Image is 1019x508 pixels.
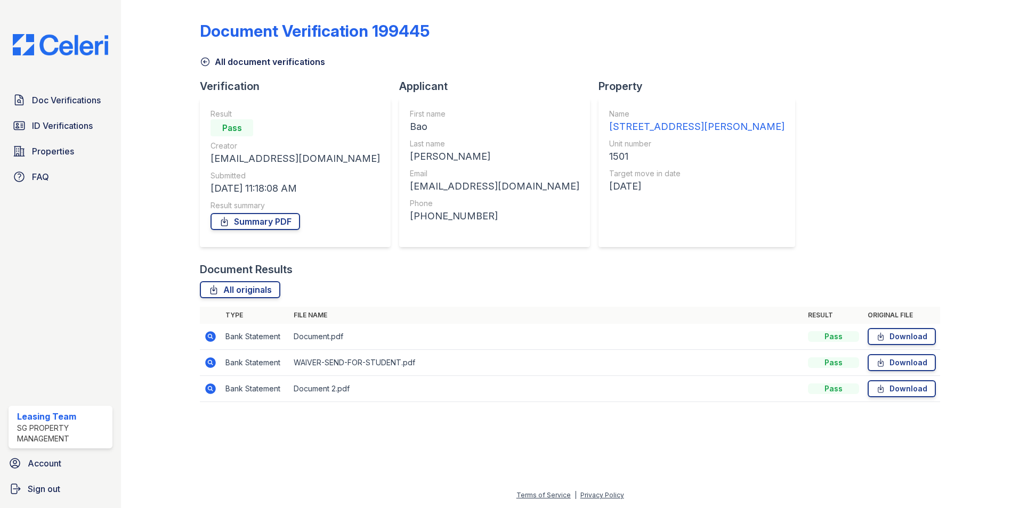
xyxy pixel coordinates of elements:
a: Name [STREET_ADDRESS][PERSON_NAME] [609,109,785,134]
td: Document.pdf [289,324,804,350]
div: Creator [211,141,380,151]
a: Account [4,453,117,474]
div: Applicant [399,79,599,94]
a: All document verifications [200,55,325,68]
div: [STREET_ADDRESS][PERSON_NAME] [609,119,785,134]
div: SG Property Management [17,423,108,444]
div: Result summary [211,200,380,211]
th: Result [804,307,863,324]
div: Document Verification 199445 [200,21,430,40]
iframe: chat widget [974,465,1008,497]
div: Email [410,168,579,179]
a: Summary PDF [211,213,300,230]
div: Phone [410,198,579,209]
div: Leasing Team [17,410,108,423]
div: Pass [211,119,253,136]
a: Download [868,354,936,371]
td: Document 2.pdf [289,376,804,402]
a: Properties [9,141,112,162]
div: Pass [808,357,859,368]
td: WAIVER-SEND-FOR-STUDENT.pdf [289,350,804,376]
span: FAQ [32,170,49,183]
div: Bao [410,119,579,134]
div: Unit number [609,138,785,149]
span: Properties [32,145,74,158]
div: Document Results [200,262,293,277]
span: Sign out [28,482,60,495]
a: Doc Verifications [9,89,112,111]
div: [EMAIL_ADDRESS][DOMAIN_NAME] [410,179,579,194]
div: | [575,491,577,499]
a: Download [868,380,936,397]
span: Account [28,457,61,470]
a: All originals [200,281,280,298]
a: Terms of Service [516,491,571,499]
div: Pass [808,383,859,394]
td: Bank Statement [221,376,289,402]
div: [DATE] [609,179,785,194]
div: [DATE] 11:18:08 AM [211,181,380,196]
a: Sign out [4,478,117,499]
th: Type [221,307,289,324]
a: Download [868,328,936,345]
div: 1501 [609,149,785,164]
td: Bank Statement [221,350,289,376]
div: Result [211,109,380,119]
div: Name [609,109,785,119]
div: Target move in date [609,168,785,179]
div: [PERSON_NAME] [410,149,579,164]
td: Bank Statement [221,324,289,350]
div: Last name [410,138,579,149]
a: ID Verifications [9,115,112,136]
th: Original file [863,307,940,324]
div: Property [599,79,804,94]
div: Pass [808,331,859,342]
span: Doc Verifications [32,94,101,106]
a: Privacy Policy [580,491,624,499]
img: CE_Logo_Blue-a8612792a0a2168367f1c8372b55b34899dd931a85d93a1a3d3e32e68fde9ad4.png [4,34,117,55]
div: [PHONE_NUMBER] [410,209,579,224]
div: First name [410,109,579,119]
div: Verification [200,79,399,94]
div: Submitted [211,170,380,181]
span: ID Verifications [32,119,93,132]
div: [EMAIL_ADDRESS][DOMAIN_NAME] [211,151,380,166]
th: File name [289,307,804,324]
a: FAQ [9,166,112,187]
